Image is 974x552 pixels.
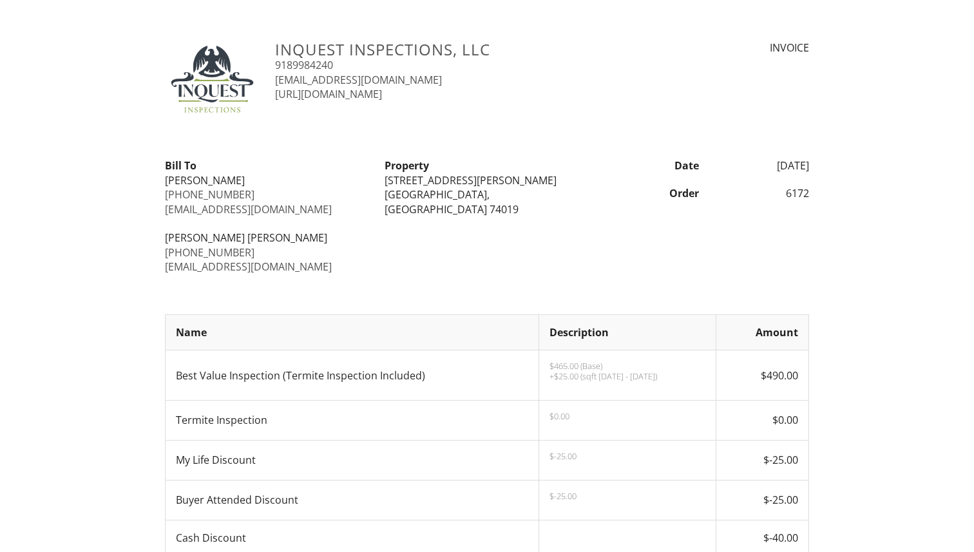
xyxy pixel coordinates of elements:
a: [EMAIL_ADDRESS][DOMAIN_NAME] [275,73,442,87]
p: $-25.00 [549,491,706,501]
td: $490.00 [716,350,809,401]
span: Cash Discount [176,531,246,545]
th: Name [166,314,539,350]
div: [PERSON_NAME] [PERSON_NAME] [165,231,369,245]
th: Amount [716,314,809,350]
span: Termite Inspection [176,413,267,427]
span: Buyer Attended Discount [176,493,298,507]
td: $0.00 [716,401,809,441]
th: Description [539,314,716,350]
td: $-25.00 [716,480,809,520]
h3: Inquest Inspections, LLC [275,41,644,58]
p: $0.00 [549,411,706,421]
a: [PHONE_NUMBER] [165,187,254,202]
div: Order [597,186,707,200]
a: [PHONE_NUMBER] [165,245,254,260]
p: $-25.00 [549,451,706,461]
strong: Bill To [165,158,196,173]
span: My Life Discount [176,453,256,467]
strong: Property [385,158,429,173]
a: [URL][DOMAIN_NAME] [275,87,382,101]
div: [GEOGRAPHIC_DATA], [GEOGRAPHIC_DATA] 74019 [385,187,589,216]
div: INVOICE [660,41,809,55]
a: 9189984240 [275,58,333,72]
div: Date [597,158,707,173]
a: [EMAIL_ADDRESS][DOMAIN_NAME] [165,202,332,216]
a: [EMAIL_ADDRESS][DOMAIN_NAME] [165,260,332,274]
img: data [165,41,260,115]
div: 6172 [707,186,817,200]
div: [PERSON_NAME] [165,173,369,187]
div: [STREET_ADDRESS][PERSON_NAME] [385,173,589,187]
span: Best Value Inspection (Termite Inspection Included) [176,368,425,383]
p: $465.00 (Base) +$25.00 (sqft [DATE] - [DATE]) [549,361,706,381]
div: [DATE] [707,158,817,173]
td: $-25.00 [716,440,809,480]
